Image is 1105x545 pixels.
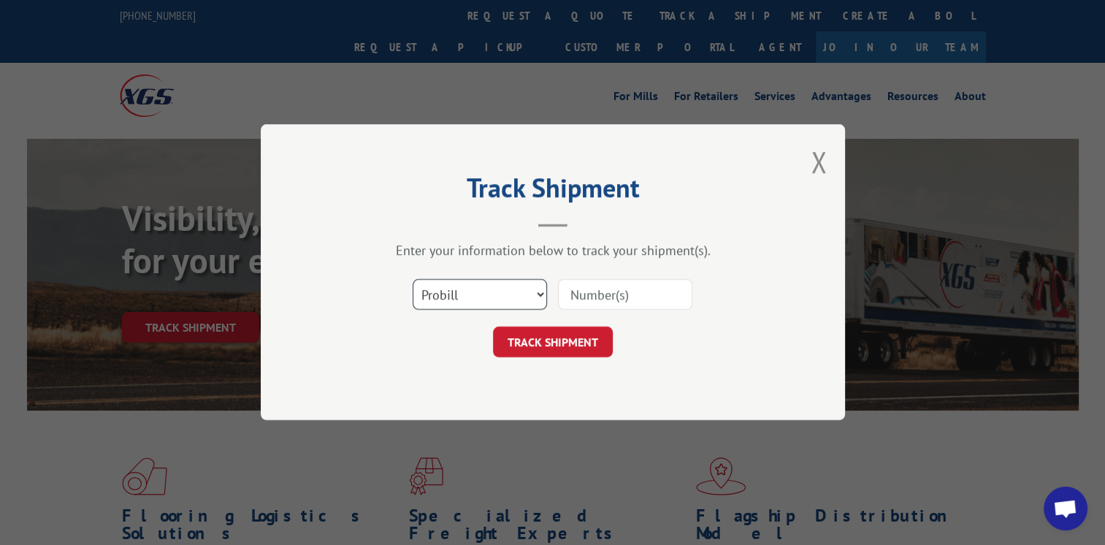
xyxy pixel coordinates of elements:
input: Number(s) [558,280,692,310]
h2: Track Shipment [334,178,772,205]
button: TRACK SHIPMENT [493,327,613,358]
div: Open chat [1044,487,1087,530]
div: Enter your information below to track your shipment(s). [334,243,772,259]
button: Close modal [811,142,827,181]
